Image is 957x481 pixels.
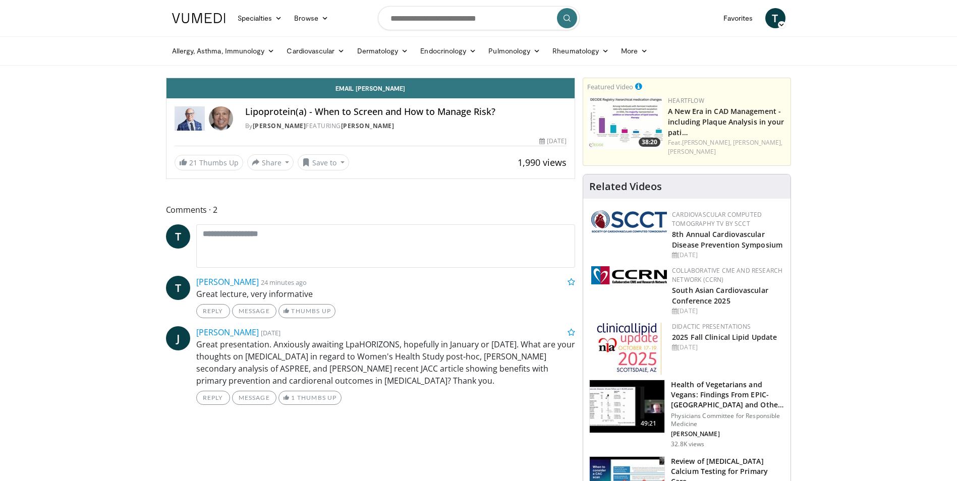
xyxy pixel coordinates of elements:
[539,137,567,146] div: [DATE]
[765,8,785,28] a: T
[668,96,704,105] a: Heartflow
[672,307,782,316] div: [DATE]
[351,41,415,61] a: Dermatology
[482,41,546,61] a: Pulmonology
[518,156,567,168] span: 1,990 views
[175,155,243,170] a: 21 Thumbs Up
[288,8,334,28] a: Browse
[671,430,784,438] p: [PERSON_NAME]
[590,380,664,433] img: 606f2b51-b844-428b-aa21-8c0c72d5a896.150x105_q85_crop-smart_upscale.jpg
[378,6,580,30] input: Search topics, interventions
[166,224,190,249] a: T
[591,266,667,284] img: a04ee3ba-8487-4636-b0fb-5e8d268f3737.png.150x105_q85_autocrop_double_scale_upscale_version-0.2.png
[672,210,762,228] a: Cardiovascular Computed Tomography TV by SCCT
[717,8,759,28] a: Favorites
[589,380,784,448] a: 49:21 Health of Vegetarians and Vegans: Findings From EPIC-[GEOGRAPHIC_DATA] and Othe… Physicians...
[166,276,190,300] a: T
[671,380,784,410] h3: Health of Vegetarians and Vegans: Findings From EPIC-[GEOGRAPHIC_DATA] and Othe…
[672,343,782,352] div: [DATE]
[232,391,276,405] a: Message
[587,96,663,149] a: 38:20
[172,13,226,23] img: VuMedi Logo
[196,327,259,338] a: [PERSON_NAME]
[668,147,716,156] a: [PERSON_NAME]
[672,229,782,250] a: 8th Annual Cardiovascular Disease Prevention Symposium
[672,285,768,306] a: South Asian Cardiovascular Conference 2025
[414,41,482,61] a: Endocrinology
[232,8,289,28] a: Specialties
[166,326,190,350] a: J
[245,106,567,117] h4: Lipoprotein(a) - When to Screen and How to Manage Risk?
[253,122,306,130] a: [PERSON_NAME]
[247,154,294,170] button: Share
[672,266,782,284] a: Collaborative CME and Research Network (CCRN)
[589,181,662,193] h4: Related Videos
[196,304,230,318] a: Reply
[196,276,259,287] a: [PERSON_NAME]
[587,82,633,91] small: Featured Video
[166,78,575,98] a: Email [PERSON_NAME]
[278,304,335,318] a: Thumbs Up
[261,328,280,337] small: [DATE]
[189,158,197,167] span: 21
[280,41,351,61] a: Cardiovascular
[672,251,782,260] div: [DATE]
[341,122,395,130] a: [PERSON_NAME]
[615,41,654,61] a: More
[291,394,295,401] span: 1
[668,106,784,137] a: A New Era in CAD Management - including Plaque Analysis in your pati…
[175,106,205,131] img: Dr. Robert S. Rosenson
[232,304,276,318] a: Message
[298,154,349,170] button: Save to
[733,138,782,147] a: [PERSON_NAME],
[591,210,667,232] img: 51a70120-4f25-49cc-93a4-67582377e75f.png.150x105_q85_autocrop_double_scale_upscale_version-0.2.png
[587,96,663,149] img: 738d0e2d-290f-4d89-8861-908fb8b721dc.150x105_q85_crop-smart_upscale.jpg
[672,322,782,331] div: Didactic Presentations
[637,418,661,429] span: 49:21
[245,122,567,131] div: By FEATURING
[278,391,342,405] a: 1 Thumbs Up
[672,332,777,342] a: 2025 Fall Clinical Lipid Update
[671,412,784,428] p: Physicians Committee for Responsible Medicine
[682,138,731,147] a: [PERSON_NAME],
[671,440,704,448] p: 32.8K views
[597,322,662,375] img: d65bce67-f81a-47c5-b47d-7b8806b59ca8.jpg.150x105_q85_autocrop_double_scale_upscale_version-0.2.jpg
[196,391,230,405] a: Reply
[196,338,576,387] p: Great presentation. Anxiously awaiting LpaHORIZONS, hopefully in January or [DATE]. What are your...
[209,106,233,131] img: Avatar
[166,41,281,61] a: Allergy, Asthma, Immunology
[668,138,786,156] div: Feat.
[546,41,615,61] a: Rheumatology
[639,138,660,147] span: 38:20
[196,288,576,300] p: Great lecture, very informative
[261,278,307,287] small: 24 minutes ago
[166,203,576,216] span: Comments 2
